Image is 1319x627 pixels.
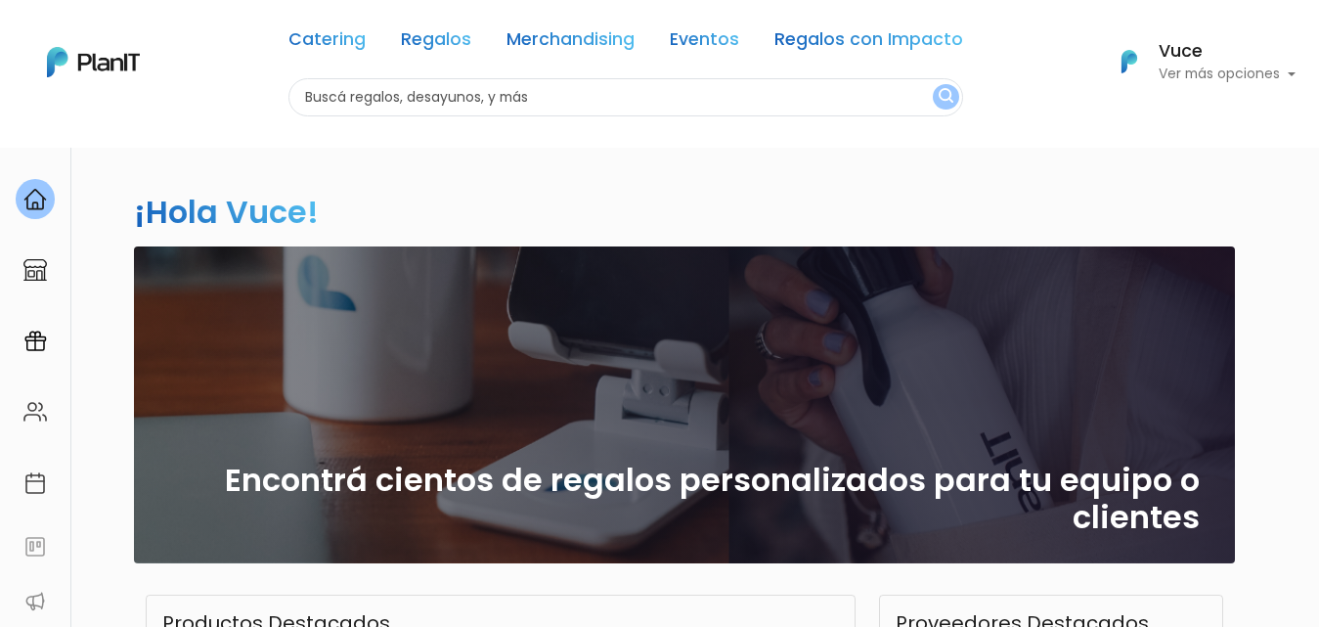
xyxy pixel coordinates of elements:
a: Eventos [670,31,739,55]
a: Catering [288,31,366,55]
img: feedback-78b5a0c8f98aac82b08bfc38622c3050aee476f2c9584af64705fc4e61158814.svg [23,535,47,559]
img: people-662611757002400ad9ed0e3c099ab2801c6687ba6c219adb57efc949bc21e19d.svg [23,400,47,424]
img: PlanIt Logo [1108,40,1151,83]
img: campaigns-02234683943229c281be62815700db0a1741e53638e28bf9629b52c665b00959.svg [23,330,47,353]
img: PlanIt Logo [47,47,140,77]
a: Merchandising [506,31,635,55]
img: search_button-432b6d5273f82d61273b3651a40e1bd1b912527efae98b1b7a1b2c0702e16a8d.svg [939,88,953,107]
img: home-e721727adea9d79c4d83392d1f703f7f8bce08238fde08b1acbfd93340b81755.svg [23,188,47,211]
h6: Vuce [1159,43,1296,61]
img: marketplace-4ceaa7011d94191e9ded77b95e3339b90024bf715f7c57f8cf31f2d8c509eaba.svg [23,258,47,282]
h2: Encontrá cientos de regalos personalizados para tu equipo o clientes [169,462,1200,537]
a: Regalos con Impacto [774,31,963,55]
button: PlanIt Logo Vuce Ver más opciones [1096,36,1296,87]
img: partners-52edf745621dab592f3b2c58e3bca9d71375a7ef29c3b500c9f145b62cc070d4.svg [23,590,47,613]
a: Regalos [401,31,471,55]
h2: ¡Hola Vuce! [134,190,319,234]
img: calendar-87d922413cdce8b2cf7b7f5f62616a5cf9e4887200fb71536465627b3292af00.svg [23,471,47,495]
input: Buscá regalos, desayunos, y más [288,78,963,116]
p: Ver más opciones [1159,67,1296,81]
